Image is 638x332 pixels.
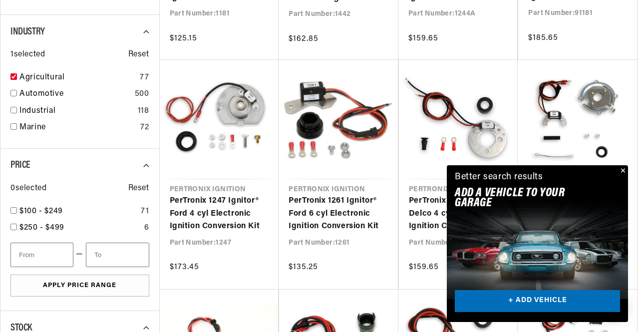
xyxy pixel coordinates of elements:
[289,195,388,233] a: PerTronix 1261 Ignitor® Ford 6 cyl Electronic Ignition Conversion Kit
[19,71,136,84] a: Agricultural
[19,88,131,101] a: Automotive
[141,205,149,218] div: 71
[140,71,149,84] div: 77
[19,121,136,134] a: Marine
[19,224,64,232] span: $250 - $499
[10,27,45,37] span: Industry
[138,105,149,118] div: 118
[10,182,46,195] span: 0 selected
[455,170,543,185] div: Better search results
[19,105,134,118] a: Industrial
[135,88,149,101] div: 500
[10,243,73,267] input: From
[455,290,620,313] a: + ADD VEHICLE
[616,165,628,177] button: Close
[128,48,149,61] span: Reset
[10,48,45,61] span: 1 selected
[128,182,149,195] span: Reset
[10,275,149,297] button: Apply Price Range
[86,243,149,267] input: To
[409,195,508,233] a: PerTronix 1142 Ignitor® Delco 4 cyl Electronic Ignition Conversion Kit
[19,207,63,215] span: $100 - $249
[76,248,83,261] span: —
[140,121,149,134] div: 72
[10,160,30,170] span: Price
[455,188,595,209] h2: Add A VEHICLE to your garage
[170,195,269,233] a: PerTronix 1247 Ignitor® Ford 4 cyl Electronic Ignition Conversion Kit
[144,222,149,235] div: 6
